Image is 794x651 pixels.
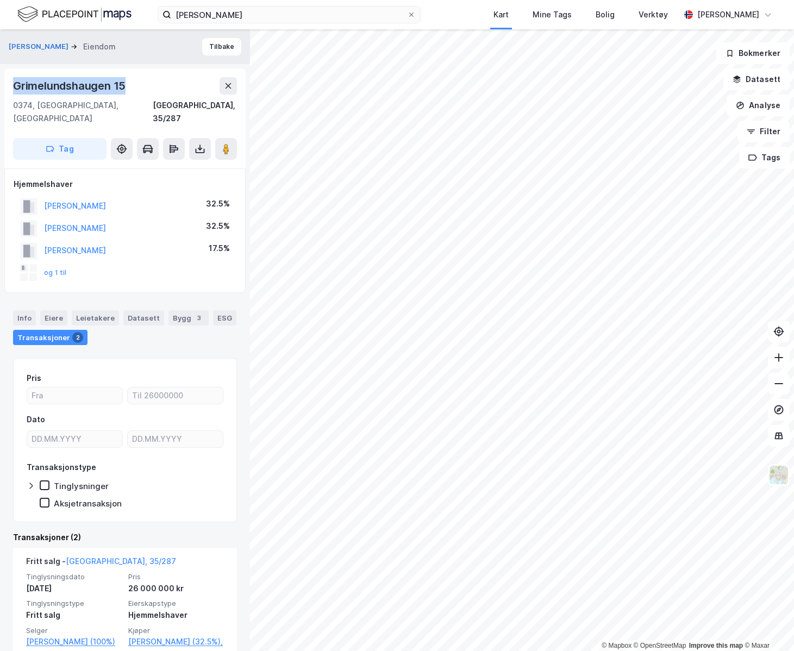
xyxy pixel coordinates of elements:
[206,220,230,233] div: 32.5%
[493,8,509,21] div: Kart
[128,582,224,595] div: 26 000 000 kr
[128,626,224,635] span: Kjøper
[26,582,122,595] div: [DATE]
[72,332,83,343] div: 2
[128,387,223,404] input: Til 26000000
[13,310,36,326] div: Info
[17,5,132,24] img: logo.f888ab2527a4732fd821a326f86c7f29.svg
[213,310,236,326] div: ESG
[123,310,164,326] div: Datasett
[727,95,790,116] button: Analyse
[128,572,224,581] span: Pris
[27,431,122,447] input: DD.MM.YYYY
[596,8,615,21] div: Bolig
[740,599,794,651] iframe: Chat Widget
[26,599,122,608] span: Tinglysningstype
[14,178,236,191] div: Hjemmelshaver
[26,572,122,581] span: Tinglysningsdato
[66,556,176,566] a: [GEOGRAPHIC_DATA], 35/287
[768,465,789,485] img: Z
[171,7,407,23] input: Søk på adresse, matrikkel, gårdeiere, leietakere eller personer
[26,635,122,648] a: [PERSON_NAME] (100%)
[27,387,122,404] input: Fra
[83,40,116,53] div: Eiendom
[13,99,153,125] div: 0374, [GEOGRAPHIC_DATA], [GEOGRAPHIC_DATA]
[206,197,230,210] div: 32.5%
[739,147,790,168] button: Tags
[13,531,237,544] div: Transaksjoner (2)
[128,635,224,648] a: [PERSON_NAME] (32.5%),
[716,42,790,64] button: Bokmerker
[128,599,224,608] span: Eierskapstype
[13,138,107,160] button: Tag
[26,626,122,635] span: Selger
[26,609,122,622] div: Fritt salg
[634,642,686,649] a: OpenStreetMap
[13,77,128,95] div: Grimelundshaugen 15
[128,431,223,447] input: DD.MM.YYYY
[202,38,241,55] button: Tilbake
[128,609,224,622] div: Hjemmelshaver
[168,310,209,326] div: Bygg
[54,498,122,509] div: Aksjetransaksjon
[209,242,230,255] div: 17.5%
[40,310,67,326] div: Eiere
[9,41,71,52] button: [PERSON_NAME]
[723,68,790,90] button: Datasett
[13,330,87,345] div: Transaksjoner
[689,642,743,649] a: Improve this map
[602,642,632,649] a: Mapbox
[193,312,204,323] div: 3
[533,8,572,21] div: Mine Tags
[639,8,668,21] div: Verktøy
[72,310,119,326] div: Leietakere
[27,461,96,474] div: Transaksjonstype
[27,372,41,385] div: Pris
[54,481,109,491] div: Tinglysninger
[27,413,45,426] div: Dato
[737,121,790,142] button: Filter
[26,555,176,572] div: Fritt salg -
[153,99,237,125] div: [GEOGRAPHIC_DATA], 35/287
[697,8,759,21] div: [PERSON_NAME]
